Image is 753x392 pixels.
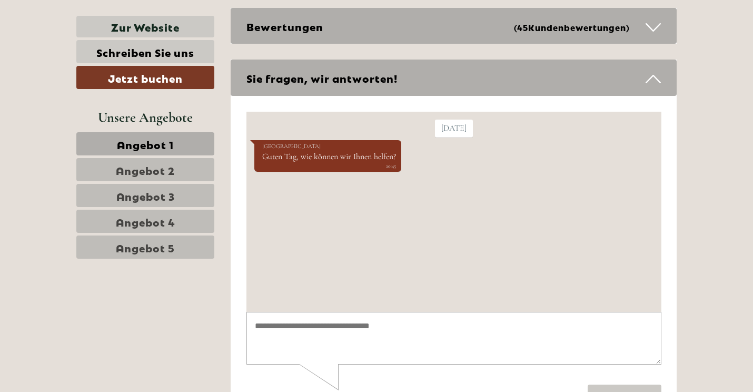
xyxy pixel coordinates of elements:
[116,214,175,229] span: Angebot 4
[189,8,226,26] div: [DATE]
[16,51,150,58] small: 20:45
[76,66,214,89] a: Jetzt buchen
[231,60,677,96] div: Sie fragen, wir antworten!
[16,31,150,39] div: [GEOGRAPHIC_DATA]
[116,162,175,177] span: Angebot 2
[231,8,677,44] div: Bewertungen
[116,240,175,254] span: Angebot 5
[116,188,175,203] span: Angebot 3
[514,21,630,33] small: (45 )
[528,21,626,33] span: Kundenbewertungen
[341,273,415,296] button: Senden
[76,107,214,127] div: Unsere Angebote
[8,28,155,61] div: Guten Tag, wie können wir Ihnen helfen?
[76,40,214,63] a: Schreiben Sie uns
[76,16,214,37] a: Zur Website
[117,136,174,151] span: Angebot 1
